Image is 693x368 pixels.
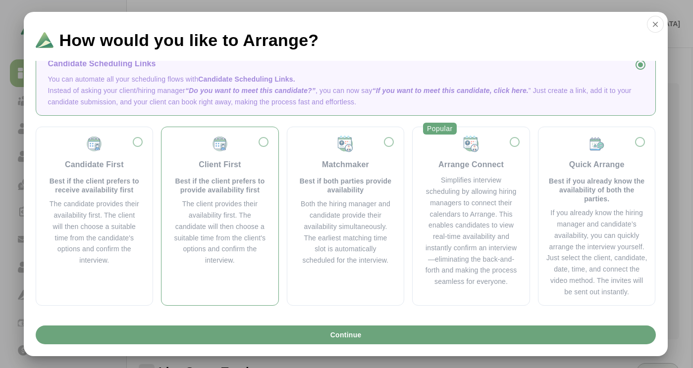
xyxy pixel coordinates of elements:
[373,87,529,94] span: “If you want to meet this candidate, click here.
[425,175,518,287] div: Simplifies interview scheduling by allowing hiring managers to connect their calendars to Arrange...
[462,135,480,153] img: Matchmaker
[199,159,241,171] div: Client First
[546,177,647,203] p: Best if you already know the availability of both the parties.
[322,159,369,171] div: Matchmaker
[36,32,53,48] img: Logo
[423,123,457,135] div: Popular
[85,135,103,153] img: Candidate First
[48,85,643,108] p: Instead of asking your client/hiring manager , you can now say ” Just create a link, add it to yo...
[299,198,392,266] div: Both the hiring manager and candidate provide their availability simultaneously. The earliest mat...
[329,325,361,344] span: Continue
[546,207,647,297] div: If you already know the hiring manager and candidate’s availability, you can quickly arrange the ...
[198,75,295,83] span: Candidate Scheduling Links.
[173,177,267,194] p: Best if the client prefers to provide availability first
[65,159,124,171] div: Candidate First
[59,32,319,48] span: How would you like to Arrange?
[211,135,229,153] img: Client First
[588,135,606,153] img: Quick Arrange
[36,325,656,344] button: Continue
[48,74,643,85] p: You can automate all your scheduling flows with
[48,58,643,70] div: Candidate Scheduling Links
[299,177,392,194] p: Best if both parties provide availability
[48,177,141,194] p: Best if the client prefers to receive availability first
[173,198,267,266] div: The client provides their availability first. The candidate will then choose a suitable time from...
[569,159,625,171] div: Quick Arrange
[185,87,316,94] span: “Do you want to meet this candidate?”
[48,198,141,266] div: The candidate provides their availability first. The client will then choose a suitable time from...
[336,135,354,153] img: Matchmaker
[438,159,504,171] div: Arrange Connect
